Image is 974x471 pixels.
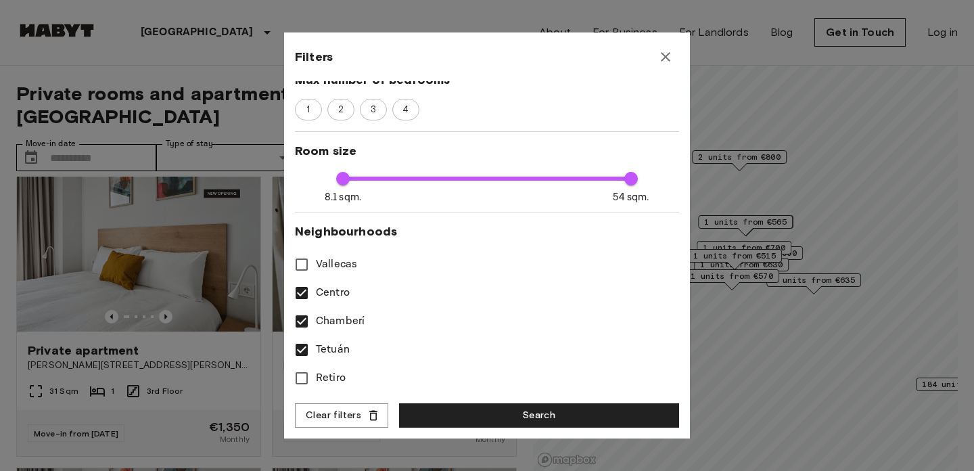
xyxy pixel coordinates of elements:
button: Clear filters [295,403,388,428]
div: 2 [327,99,354,120]
span: Room size [295,143,679,159]
span: Vallecas [316,256,357,273]
div: 3 [360,99,387,120]
button: Search [399,403,679,428]
span: Tetuán [316,342,350,358]
span: Filters [295,49,333,65]
div: 1 [295,99,322,120]
span: 3 [363,103,384,116]
span: Chamberí [316,313,365,330]
span: 54 sqm. [613,190,649,204]
span: 4 [395,103,416,116]
div: 4 [392,99,419,120]
span: Retiro [316,370,346,386]
span: Centro [316,285,350,301]
span: 2 [331,103,351,116]
span: 8.1 sqm. [325,190,361,204]
span: 1 [299,103,317,116]
span: Neighbourhoods [295,223,679,240]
